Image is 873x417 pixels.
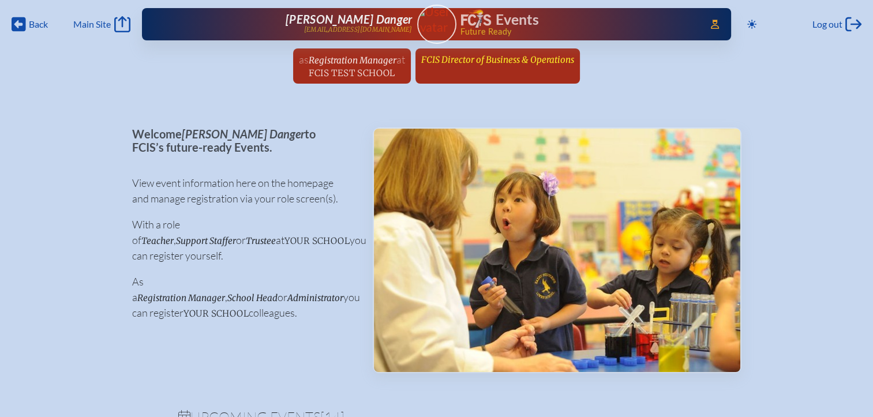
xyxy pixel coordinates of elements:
[183,308,249,319] span: your school
[132,274,354,321] p: As a , or you can register colleagues.
[460,28,694,36] span: Future Ready
[73,16,130,32] a: Main Site
[412,4,461,35] img: User Avatar
[374,129,740,372] img: Events
[417,48,579,70] a: FCIS Director of Business & Operations
[73,18,111,30] span: Main Site
[309,55,396,66] span: Registration Manager
[417,5,456,44] a: User Avatar
[182,127,305,141] span: [PERSON_NAME] Danger
[227,292,278,303] span: School Head
[287,292,343,303] span: Administrator
[396,53,405,66] span: at
[304,26,413,33] p: [EMAIL_ADDRESS][DOMAIN_NAME]
[176,235,236,246] span: Support Staffer
[284,235,350,246] span: your school
[29,18,48,30] span: Back
[132,175,354,206] p: View event information here on the homepage and manage registration via your role screen(s).
[246,235,276,246] span: Trustee
[286,12,412,26] span: [PERSON_NAME] Danger
[132,127,354,153] p: Welcome to FCIS’s future-ready Events.
[299,53,309,66] span: as
[137,292,225,303] span: Registration Manager
[421,54,574,65] span: FCIS Director of Business & Operations
[461,9,695,36] div: FCIS Events — Future ready
[141,235,174,246] span: Teacher
[294,48,410,84] a: asRegistration ManageratFCIS Test School
[179,13,413,36] a: [PERSON_NAME] Danger[EMAIL_ADDRESS][DOMAIN_NAME]
[132,217,354,264] p: With a role of , or at you can register yourself.
[309,67,395,78] span: FCIS Test School
[812,18,842,30] span: Log out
